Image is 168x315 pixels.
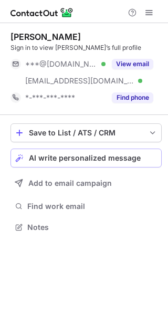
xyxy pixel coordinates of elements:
button: Reveal Button [112,92,153,103]
button: Reveal Button [112,59,153,69]
div: Save to List / ATS / CRM [29,129,143,137]
img: ContactOut v5.3.10 [10,6,73,19]
div: [PERSON_NAME] [10,31,81,42]
button: save-profile-one-click [10,123,162,142]
button: Find work email [10,199,162,214]
span: Find work email [27,202,157,211]
div: Sign in to view [PERSON_NAME]’s full profile [10,43,162,52]
button: AI write personalized message [10,149,162,167]
span: AI write personalized message [29,154,141,162]
span: Notes [27,223,157,232]
span: [EMAIL_ADDRESS][DOMAIN_NAME] [25,76,134,86]
span: ***@[DOMAIN_NAME] [25,59,98,69]
span: Add to email campaign [28,179,112,187]
button: Add to email campaign [10,174,162,193]
button: Notes [10,220,162,235]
